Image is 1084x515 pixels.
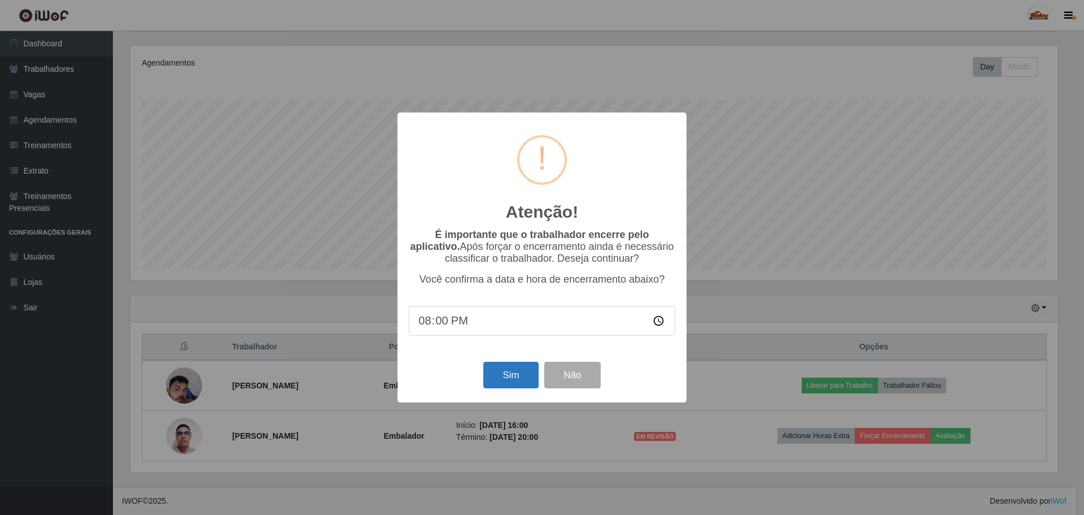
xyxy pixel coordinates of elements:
[506,202,578,222] h2: Atenção!
[483,362,538,388] button: Sim
[410,229,649,252] b: É importante que o trabalhador encerre pelo aplicativo.
[409,274,675,285] p: Você confirma a data e hora de encerramento abaixo?
[409,229,675,265] p: Após forçar o encerramento ainda é necessário classificar o trabalhador. Deseja continuar?
[544,362,600,388] button: Não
